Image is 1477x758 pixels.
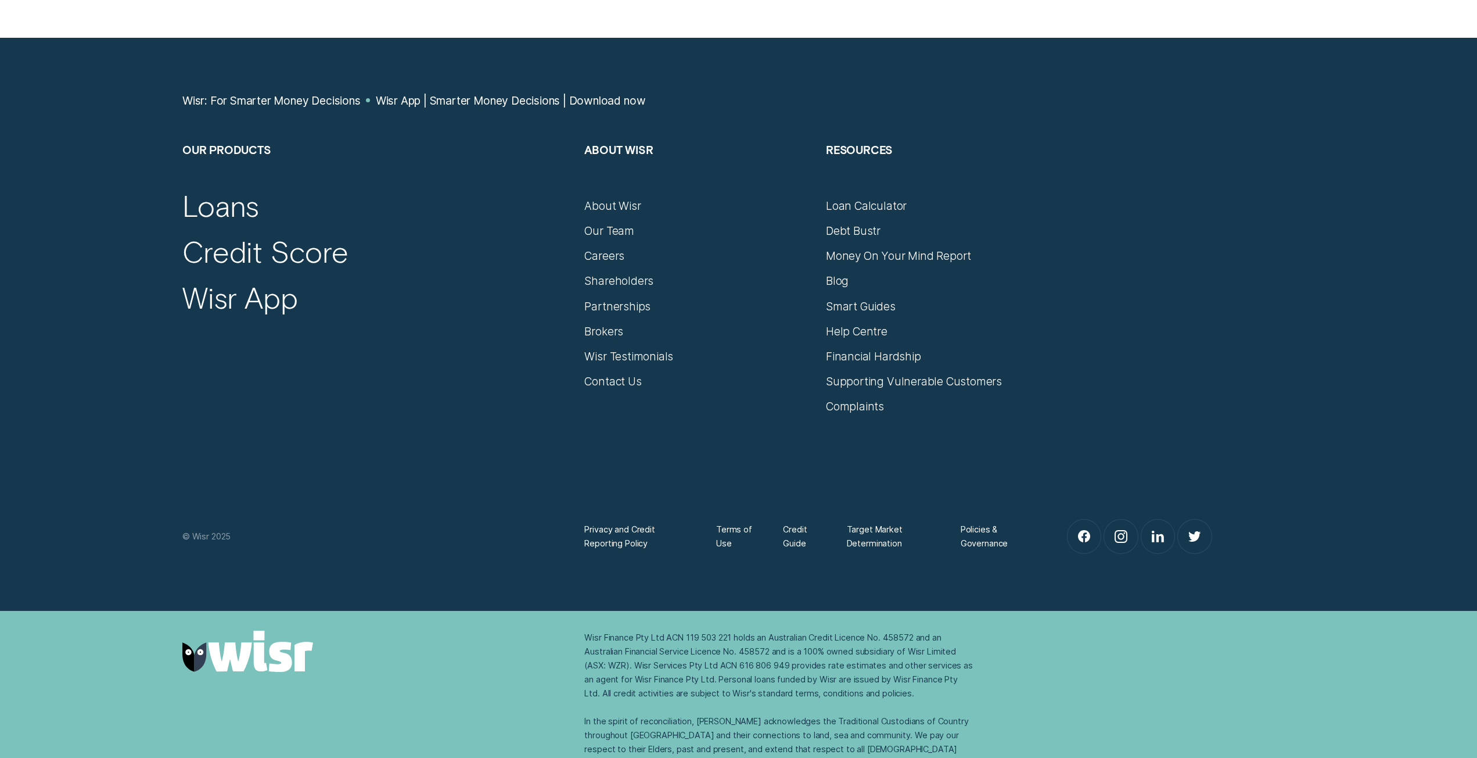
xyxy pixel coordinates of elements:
[182,631,314,673] img: Wisr
[182,279,298,315] a: Wisr App
[826,324,887,338] a: Help Centre
[1068,520,1101,553] a: Facebook
[376,94,646,108] a: Wisr App | Smarter Money Decisions | Download now
[182,233,348,269] a: Credit Score
[961,523,1029,550] a: Policies & Governance
[584,199,641,213] a: About Wisr
[584,374,641,388] a: Contact Us
[584,523,691,550] a: Privacy and Credit Reporting Policy
[826,142,1054,199] h2: Resources
[584,224,634,238] a: Our Team
[584,274,653,288] a: Shareholders
[826,374,1002,388] a: Supporting Vulnerable Customers
[175,530,578,544] div: © Wisr 2025
[584,249,624,263] a: Careers
[826,224,881,238] a: Debt Bustr
[182,142,571,199] h2: Our Products
[783,523,821,550] a: Credit Guide
[1178,520,1212,553] a: Twitter
[826,349,921,363] a: Financial Hardship
[182,94,361,108] a: Wisr: For Smarter Money Decisions
[584,324,623,338] a: Brokers
[826,199,907,213] a: Loan Calculator
[1141,520,1175,553] a: LinkedIn
[584,299,651,313] a: Partnerships
[826,399,884,413] a: Complaints
[826,249,971,263] a: Money On Your Mind Report
[1104,520,1138,553] a: Instagram
[826,274,849,288] a: Blog
[584,142,812,199] h2: About Wisr
[826,299,896,313] a: Smart Guides
[584,349,673,363] a: Wisr Testimonials
[182,187,259,223] a: Loans
[716,523,758,550] a: Terms of Use
[847,523,936,550] a: Target Market Determination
